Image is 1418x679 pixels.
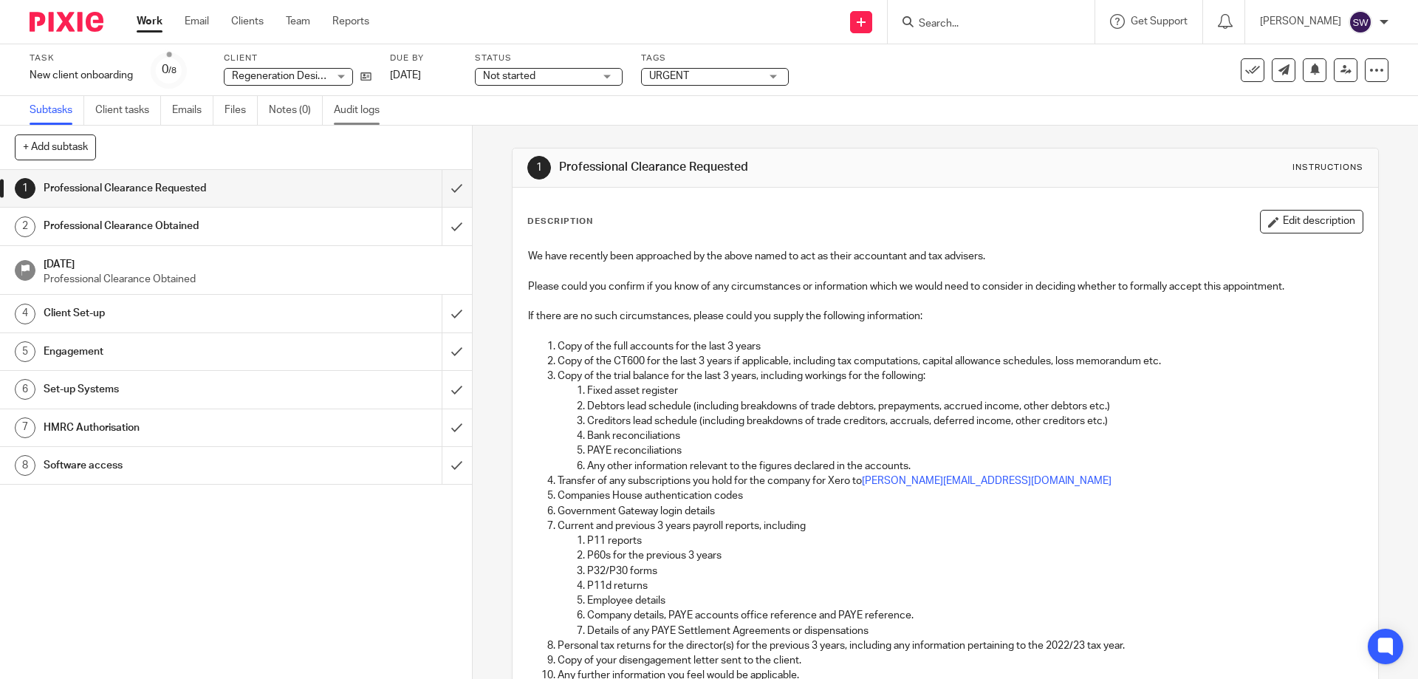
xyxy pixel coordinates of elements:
div: 1 [527,156,551,180]
p: Description [527,216,593,228]
a: Clients [231,14,264,29]
div: 1 [15,178,35,199]
label: Due by [390,52,456,64]
a: [PERSON_NAME][EMAIL_ADDRESS][DOMAIN_NAME] [862,476,1112,486]
div: New client onboarding [30,68,133,83]
p: Transfer of any subscriptions you hold for the company for Xero to [558,474,1362,488]
a: Client tasks [95,96,161,125]
div: 6 [15,379,35,400]
a: Email [185,14,209,29]
a: Work [137,14,162,29]
h1: Professional Clearance Requested [559,160,977,175]
p: Current and previous 3 years payroll reports, including [558,519,1362,533]
div: 5 [15,341,35,362]
label: Status [475,52,623,64]
p: Company details, PAYE accounts office reference and PAYE reference. [587,608,1362,623]
p: P11 reports [587,533,1362,548]
p: Copy of your disengagement letter sent to the client. [558,653,1362,668]
div: 2 [15,216,35,237]
span: Get Support [1131,16,1188,27]
div: 7 [15,417,35,438]
small: /8 [168,66,177,75]
p: Details of any PAYE Settlement Agreements or dispensations [587,624,1362,638]
p: Fixed asset register [587,383,1362,398]
p: Copy of the full accounts for the last 3 years [558,339,1362,354]
p: P60s for the previous 3 years [587,548,1362,563]
div: Instructions [1292,162,1363,174]
p: Any other information relevant to the figures declared in the accounts. [587,459,1362,474]
h1: Engagement [44,341,299,363]
button: + Add subtask [15,134,96,160]
p: Creditors lead schedule (including breakdowns of trade creditors, accruals, deferred income, othe... [587,414,1362,429]
p: P11d returns [587,579,1362,593]
img: svg%3E [1349,10,1372,34]
h1: Software access [44,454,299,477]
a: Emails [172,96,213,125]
a: Files [225,96,258,125]
p: Please could you confirm if you know of any circumstances or information which we would need to c... [528,279,1362,294]
a: Audit logs [334,96,391,125]
p: Copy of the trial balance for the last 3 years, including workings for the following: [558,369,1362,383]
p: Companies House authentication codes [558,488,1362,503]
img: Pixie [30,12,103,32]
h1: Set-up Systems [44,378,299,400]
span: URGENT [649,71,689,81]
p: Copy of the CT600 for the last 3 years if applicable, including tax computations, capital allowan... [558,354,1362,369]
p: Government Gateway login details [558,504,1362,519]
p: P32/P30 forms [587,564,1362,579]
p: We have recently been approached by the above named to act as their accountant and tax advisers. [528,249,1362,264]
a: Reports [332,14,369,29]
label: Client [224,52,371,64]
p: Personal tax returns for the director(s) for the previous 3 years, including any information pert... [558,638,1362,653]
a: Notes (0) [269,96,323,125]
h1: Professional Clearance Obtained [44,215,299,237]
p: Employee details [587,593,1362,608]
label: Tags [641,52,789,64]
div: 4 [15,304,35,324]
p: PAYE reconciliations [587,443,1362,458]
a: Subtasks [30,96,84,125]
h1: Professional Clearance Requested [44,177,299,199]
p: Debtors lead schedule (including breakdowns of trade debtors, prepayments, accrued income, other ... [587,399,1362,414]
button: Edit description [1260,210,1363,233]
input: Search [917,18,1050,31]
p: [PERSON_NAME] [1260,14,1341,29]
span: Not started [483,71,535,81]
a: Team [286,14,310,29]
p: If there are no such circumstances, please could you supply the following information: [528,309,1362,324]
h1: HMRC Authorisation [44,417,299,439]
h1: [DATE] [44,253,457,272]
div: 8 [15,455,35,476]
div: 0 [162,61,177,78]
span: Regeneration Design & Management Ltd [232,71,419,81]
p: Bank reconciliations [587,429,1362,443]
h1: Client Set-up [44,302,299,324]
label: Task [30,52,133,64]
p: Professional Clearance Obtained [44,272,457,287]
span: [DATE] [390,70,421,81]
